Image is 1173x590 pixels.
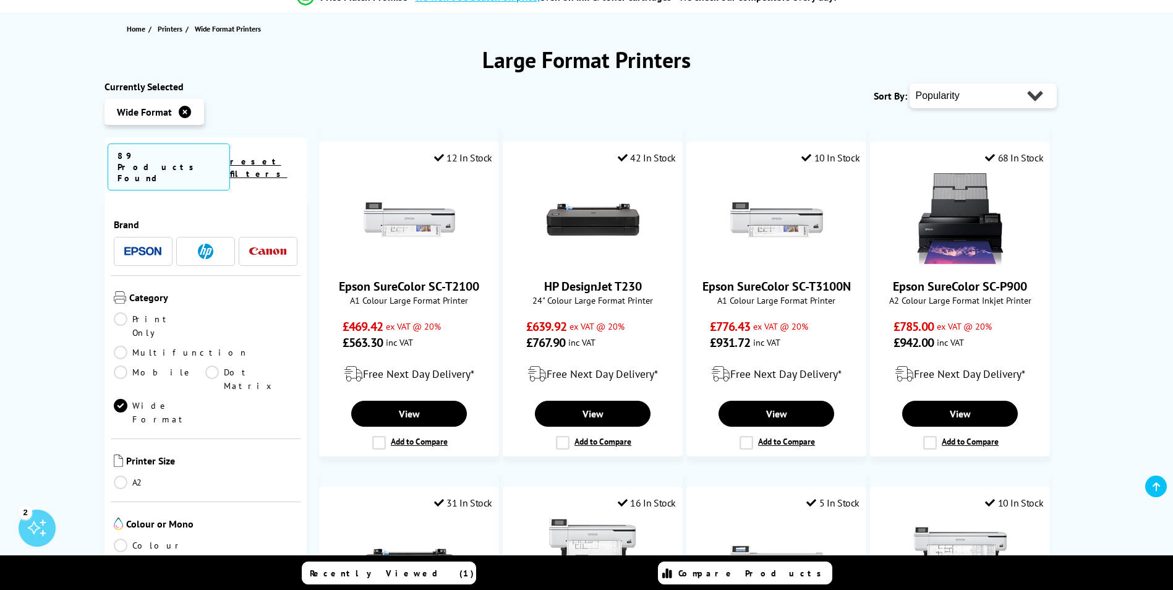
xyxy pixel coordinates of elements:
div: 10 In Stock [801,152,859,164]
span: Category [129,291,298,306]
img: HP [198,244,213,259]
div: 16 In Stock [618,497,676,509]
a: Home [127,22,148,35]
a: Epson SureColor SC-T2100 [339,278,479,294]
a: Epson SureColor SC-T3100N [730,256,823,268]
label: Add to Compare [556,436,631,450]
a: Epson SureColor SC-P900 [914,256,1007,268]
a: View [719,401,834,427]
span: ex VAT @ 20% [386,320,441,332]
span: £563.30 [343,335,383,351]
span: £785.00 [894,319,934,335]
div: 42 In Stock [618,152,676,164]
img: Colour or Mono [114,518,123,530]
img: HP DesignJet T230 [547,173,639,266]
span: A1 Colour Large Format Printer [326,294,492,306]
span: 24" Colour Large Format Printer [510,294,676,306]
a: HP [187,244,224,259]
span: ex VAT @ 20% [569,320,625,332]
span: Printers [158,22,182,35]
div: modal_delivery [877,357,1043,391]
a: A2 [114,476,206,489]
img: Printer Size [114,455,123,467]
div: Currently Selected [105,80,307,93]
span: Colour or Mono [126,518,298,532]
a: HP DesignJet T230 [544,278,642,294]
div: 68 In Stock [985,152,1043,164]
label: Add to Compare [372,436,448,450]
a: Compare Products [658,562,832,584]
a: Colour [114,539,206,552]
div: 5 In Stock [806,497,859,509]
span: inc VAT [386,336,413,348]
span: £931.72 [710,335,750,351]
span: Printer Size [126,455,298,469]
a: reset filters [230,156,288,179]
img: Canon [249,247,286,255]
a: Multifunction [114,346,249,359]
a: View [535,401,650,427]
h1: Large Format Printers [105,45,1069,74]
a: Wide Format [114,399,206,426]
img: Epson [124,247,161,256]
span: £639.92 [526,319,566,335]
span: Wide Format [117,106,172,118]
img: Epson SureColor SC-P900 [914,173,1007,266]
span: Recently Viewed (1) [310,568,474,579]
span: £942.00 [894,335,934,351]
span: Wide Format Printers [195,24,261,33]
span: ex VAT @ 20% [937,320,992,332]
span: £776.43 [710,319,750,335]
span: A2 Colour Large Format Inkjet Printer [877,294,1043,306]
a: Mobile [114,366,206,393]
div: modal_delivery [693,357,859,391]
a: Epson SureColor SC-P900 [893,278,1027,294]
a: Canon [249,244,286,259]
span: Compare Products [678,568,828,579]
a: HP DesignJet T230 [547,256,639,268]
div: 10 In Stock [985,497,1043,509]
span: Brand [114,218,298,231]
a: View [351,401,466,427]
div: modal_delivery [326,357,492,391]
a: Print Only [114,312,206,340]
span: inc VAT [937,336,964,348]
label: Add to Compare [740,436,815,450]
span: Sort By: [874,90,907,102]
div: 31 In Stock [434,497,492,509]
a: Epson SureColor SC-T3100N [702,278,851,294]
span: 89 Products Found [108,143,230,190]
a: Epson SureColor SC-T2100 [363,256,456,268]
label: Add to Compare [923,436,999,450]
a: Printers [158,22,186,35]
img: Epson SureColor SC-T3100N [730,173,823,266]
span: ex VAT @ 20% [753,320,808,332]
a: Epson [124,244,161,259]
div: 2 [19,505,32,519]
span: inc VAT [568,336,595,348]
span: £469.42 [343,319,383,335]
span: A1 Colour Large Format Printer [693,294,859,306]
a: Recently Viewed (1) [302,562,476,584]
a: Dot Matrix [205,366,297,393]
img: Category [114,291,126,304]
a: View [902,401,1017,427]
span: £767.90 [526,335,565,351]
span: inc VAT [753,336,780,348]
div: modal_delivery [510,357,676,391]
div: 12 In Stock [434,152,492,164]
img: Epson SureColor SC-T2100 [363,173,456,266]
